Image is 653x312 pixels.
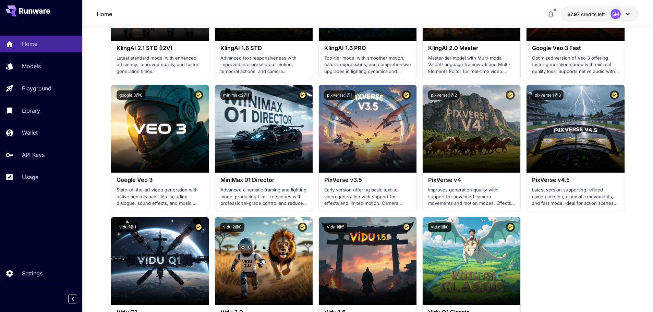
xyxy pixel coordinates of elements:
p: Early version offering basic text-to-video generation with support for effects and limited motion... [324,187,411,207]
button: Certified Model – Vetted for best performance and includes a commercial license. [194,90,203,100]
p: Latest standard model with enhanced efficiency, improved quality, and faster generation times. [117,55,203,75]
button: Certified Model – Vetted for best performance and includes a commercial license. [506,90,515,100]
p: Optimized version of Veo 3 offering faster generation speed with minimal quality loss. Supports n... [532,55,619,75]
img: alt [423,85,520,173]
p: Advanced cinematic framing and lighting model producing film-like scenes with professional-grade ... [220,187,307,207]
p: Playground [22,84,51,92]
span: credits left [581,11,605,17]
button: google:3@0 [117,90,145,100]
p: State-of-the-art video generation with native audio capabilities including dialogue, sound effect... [117,187,203,207]
p: Improves generation quality with support for advanced camera movements and motion modes. Effects ... [428,187,515,207]
img: alt [423,217,520,305]
a: Home [97,10,112,18]
button: pixverse:1@2 [428,90,460,100]
div: Collapse sidebar [73,293,82,305]
button: Certified Model – Vetted for best performance and includes a commercial license. [610,90,619,100]
div: $7.96984 [567,11,605,18]
div: SM [610,9,621,19]
h3: KlingAI 2.0 Master [428,45,515,51]
button: minimax:2@1 [220,90,252,100]
h3: PixVerse v3.5 [324,177,411,183]
button: Certified Model – Vetted for best performance and includes a commercial license. [506,223,515,232]
h3: Google Veo 3 Fast [532,45,619,51]
button: Certified Model – Vetted for best performance and includes a commercial license. [298,223,307,232]
h3: KlingAI 1.6 PRO [324,45,411,51]
span: $7.97 [567,11,581,17]
nav: breadcrumb [97,10,112,18]
p: Home [22,40,37,48]
button: pixverse:1@1 [324,90,355,100]
h3: Google Veo 3 [117,177,203,183]
button: Certified Model – Vetted for best performance and includes a commercial license. [298,90,307,100]
p: API Keys [22,151,45,159]
p: Latest version supporting refined camera motion, cinematic movements, and fast mode. Ideal for ac... [532,187,619,207]
p: Advanced text responsiveness with improved interpretation of motion, temporal actions, and camera... [220,55,307,75]
button: Certified Model – Vetted for best performance and includes a commercial license. [402,90,411,100]
p: Master-tier model with Multi-modal Visual Language framework and Multi-Elements Editor for real-t... [428,55,515,75]
button: vidu:1@0 [428,223,451,232]
img: alt [111,85,209,173]
button: Certified Model – Vetted for best performance and includes a commercial license. [194,223,203,232]
h3: PixVerse v4.5 [532,177,619,183]
button: pixverse:1@3 [532,90,564,100]
p: Wallet [22,128,38,137]
img: alt [215,217,313,305]
img: alt [319,217,416,305]
img: alt [527,85,624,173]
img: alt [111,217,209,305]
p: Usage [22,173,38,181]
p: Top-tier model with smoother motion, natural expressions, and comprehensive upgrades in lighting ... [324,55,411,75]
img: alt [215,85,313,173]
h3: PixVerse v4 [428,177,515,183]
img: alt [319,85,416,173]
button: $7.96984SM [560,6,639,22]
button: Certified Model – Vetted for best performance and includes a commercial license. [402,223,411,232]
h3: MiniMax 01 Director [220,177,307,183]
p: Library [22,107,40,115]
button: vidu:1@1 [117,223,139,232]
h3: KlingAI 2.1 STD (I2V) [117,45,203,51]
p: Models [22,62,41,70]
button: vidu:1@5 [324,223,347,232]
button: vidu:2@0 [220,223,244,232]
p: Settings [22,269,43,277]
button: Collapse sidebar [68,295,77,303]
h3: KlingAI 1.6 STD [220,45,307,51]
